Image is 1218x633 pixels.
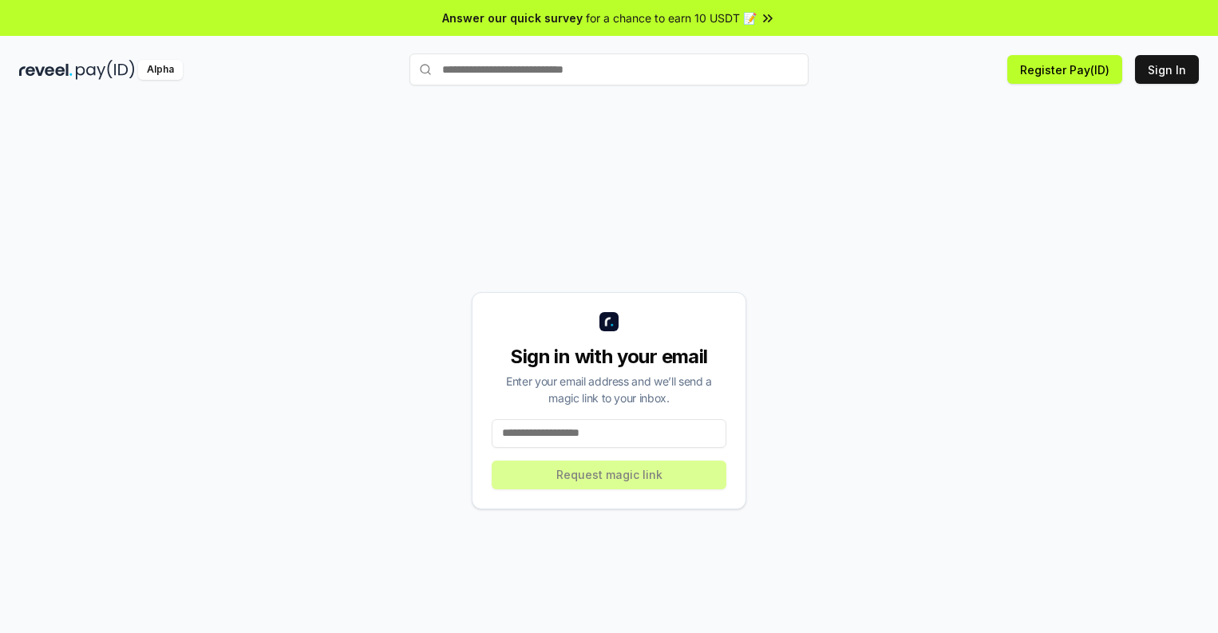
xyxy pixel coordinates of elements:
span: for a chance to earn 10 USDT 📝 [586,10,757,26]
div: Alpha [138,60,183,80]
button: Sign In [1135,55,1199,84]
button: Register Pay(ID) [1007,55,1122,84]
div: Enter your email address and we’ll send a magic link to your inbox. [492,373,726,406]
span: Answer our quick survey [442,10,583,26]
img: reveel_dark [19,60,73,80]
img: logo_small [599,312,619,331]
div: Sign in with your email [492,344,726,370]
img: pay_id [76,60,135,80]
